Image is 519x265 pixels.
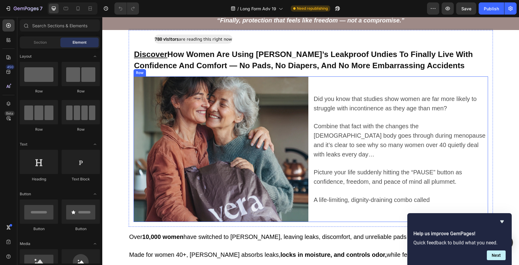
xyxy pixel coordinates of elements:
[413,240,506,246] p: Quick feedback to build what you need.
[240,5,276,12] span: Long Form Adv 19
[62,89,100,94] div: Row
[413,218,506,260] div: Help us improve GemPages!
[237,5,239,12] span: /
[212,106,383,140] span: Combine that fact with the changes the [DEMOGRAPHIC_DATA] body goes through during menopause and ...
[212,152,360,168] span: Picture your life suddenly hitting the “PAUSE” button as confidence, freedom, and peace of mind a...
[487,250,506,260] button: Next question
[20,226,58,232] div: Button
[27,216,326,223] span: Over have switched to [PERSON_NAME], leaving leaks, discomfort, and unreliable pads behind.
[90,52,100,61] span: Toggle open
[62,176,100,182] div: Text Block
[2,2,45,15] button: 7
[20,142,27,147] span: Text
[5,111,15,116] div: Beta
[20,19,100,32] input: Search Sections & Elements
[114,2,139,15] div: Undo/Redo
[90,189,100,199] span: Toggle open
[40,5,42,12] p: 7
[90,239,100,249] span: Toggle open
[461,6,471,11] span: Save
[34,40,47,45] span: Section
[297,6,328,11] span: Need republishing
[212,179,327,186] span: A life-limiting, dignity-draining combo called
[20,241,30,247] span: Media
[20,191,31,197] span: Button
[62,226,100,232] div: Button
[212,79,375,95] span: Did you know that studies show women are far more likely to struggle with incontinence as they ag...
[20,89,58,94] div: Row
[32,53,42,59] div: Row
[62,127,100,132] div: Row
[40,216,81,223] strong: 10,000 women
[90,139,100,149] span: Toggle open
[73,40,86,45] span: Element
[20,54,32,59] span: Layout
[27,234,372,241] span: Made for women 40+, [PERSON_NAME] absorbs leaks, while feeling like real underwear.
[484,5,499,12] div: Publish
[20,176,58,182] div: Heading
[20,127,58,132] div: Row
[178,234,284,241] strong: locks in moisture, and controls odor,
[413,230,506,237] h2: Help us improve GemPages!
[102,17,519,265] iframe: Design area
[456,2,476,15] button: Save
[479,2,504,15] button: Publish
[6,65,15,69] div: 450
[498,218,506,225] button: Hide survey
